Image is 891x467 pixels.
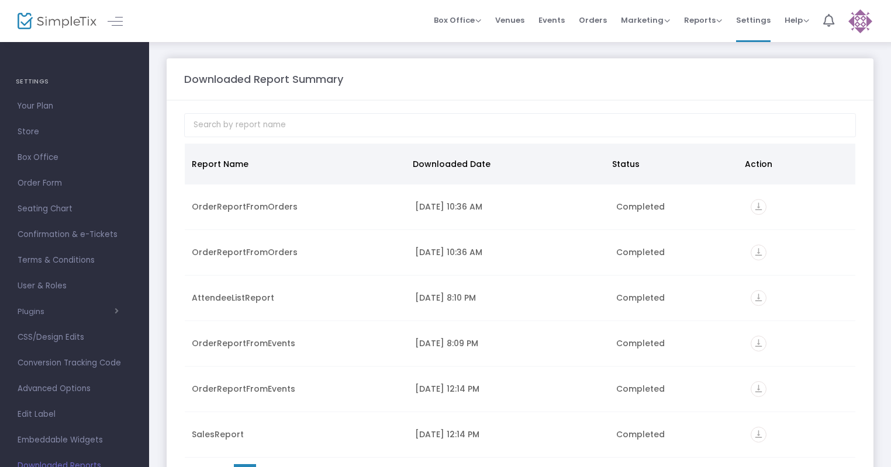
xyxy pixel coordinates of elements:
th: Downloaded Date [406,144,605,184]
div: https://go.SimpleTix.com/xc3u7 [751,381,848,397]
span: Advanced Options [18,381,132,396]
span: User & Roles [18,278,132,294]
div: https://go.SimpleTix.com/ffrfo [751,290,848,306]
div: Completed [616,337,736,349]
span: Order Form [18,176,132,191]
th: Action [738,144,848,184]
a: vertical_align_bottom [751,248,766,260]
div: OrderReportFromOrders [192,201,401,212]
span: Help [785,15,809,26]
span: Settings [736,5,771,35]
div: Data table [185,144,855,459]
div: AttendeeListReport [192,292,401,304]
a: vertical_align_bottom [751,430,766,442]
span: Your Plan [18,99,132,114]
div: Completed [616,201,736,212]
div: Completed [616,292,736,304]
th: Status [605,144,738,184]
div: OrderReportFromEvents [192,337,401,349]
div: 8/9/2025 12:14 PM [415,383,602,395]
span: Conversion Tracking Code [18,356,132,371]
span: Orders [579,5,607,35]
span: Marketing [621,15,670,26]
span: CSS/Design Edits [18,330,132,345]
div: https://go.SimpleTix.com/5yl3g [751,427,848,442]
div: OrderReportFromOrders [192,246,401,258]
a: vertical_align_bottom [751,203,766,214]
div: https://go.SimpleTix.com/ehmfm [751,245,848,260]
div: 8/19/2025 10:36 AM [415,246,602,258]
i: vertical_align_bottom [751,381,766,397]
a: vertical_align_bottom [751,294,766,305]
span: Terms & Conditions [18,253,132,268]
div: 8/15/2025 8:10 PM [415,292,602,304]
div: 8/15/2025 8:09 PM [415,337,602,349]
i: vertical_align_bottom [751,290,766,306]
m-panel-title: Downloaded Report Summary [184,71,343,87]
span: Store [18,124,132,140]
i: vertical_align_bottom [751,245,766,260]
span: Seating Chart [18,201,132,217]
span: Edit Label [18,407,132,422]
i: vertical_align_bottom [751,199,766,215]
div: https://go.SimpleTix.com/w2rpj [751,336,848,351]
th: Report Name [185,144,406,184]
h4: SETTINGS [16,70,133,93]
div: 8/19/2025 10:36 AM [415,201,602,212]
span: Reports [684,15,722,26]
div: Completed [616,428,736,440]
input: Search by report name [184,113,856,137]
span: Embeddable Widgets [18,433,132,448]
span: Box Office [434,15,481,26]
button: Plugins [18,307,119,316]
a: vertical_align_bottom [751,339,766,351]
div: Completed [616,383,736,395]
i: vertical_align_bottom [751,336,766,351]
div: SalesReport [192,428,401,440]
div: 8/9/2025 12:14 PM [415,428,602,440]
span: Box Office [18,150,132,165]
span: Events [538,5,565,35]
div: https://go.SimpleTix.com/rvv9l [751,199,848,215]
span: Confirmation & e-Tickets [18,227,132,242]
div: Completed [616,246,736,258]
div: OrderReportFromEvents [192,383,401,395]
i: vertical_align_bottom [751,427,766,442]
span: Venues [495,5,524,35]
a: vertical_align_bottom [751,385,766,396]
